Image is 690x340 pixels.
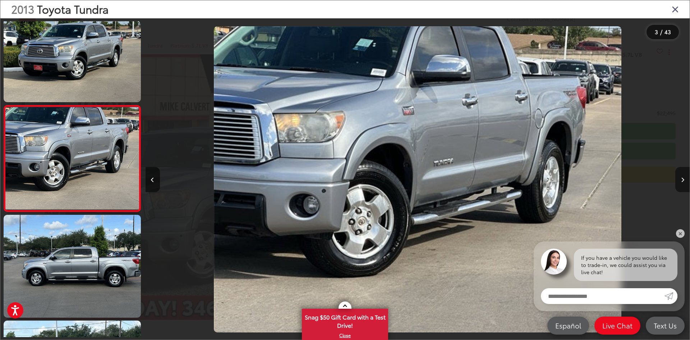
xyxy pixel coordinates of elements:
span: / [659,30,663,35]
img: 2013 Toyota Tundra Platinum 5.7L V8 [2,214,142,319]
span: 43 [664,28,671,36]
a: Español [547,317,589,335]
a: Submit [664,288,677,304]
div: 2013 Toyota Tundra Platinum 5.7L V8 2 [145,26,689,332]
img: 2013 Toyota Tundra Platinum 5.7L V8 [214,26,621,332]
button: Next image [675,167,690,192]
input: Enter your message [541,288,664,304]
span: Snag $50 Gift Card with a Test Drive! [303,309,387,331]
div: If you have a vehicle you would like to trade-in, we could assist you via live chat! [574,249,677,281]
span: Live Chat [599,321,636,330]
img: Agent profile photo [541,249,567,275]
i: Close gallery [672,4,679,14]
button: Previous image [146,167,160,192]
span: Toyota Tundra [37,1,109,17]
a: Text Us [646,317,685,335]
span: Español [552,321,585,330]
span: 2013 [11,1,34,17]
span: 3 [655,28,658,36]
span: Text Us [650,321,680,330]
img: 2013 Toyota Tundra Platinum 5.7L V8 [4,107,140,209]
a: Live Chat [594,317,640,335]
